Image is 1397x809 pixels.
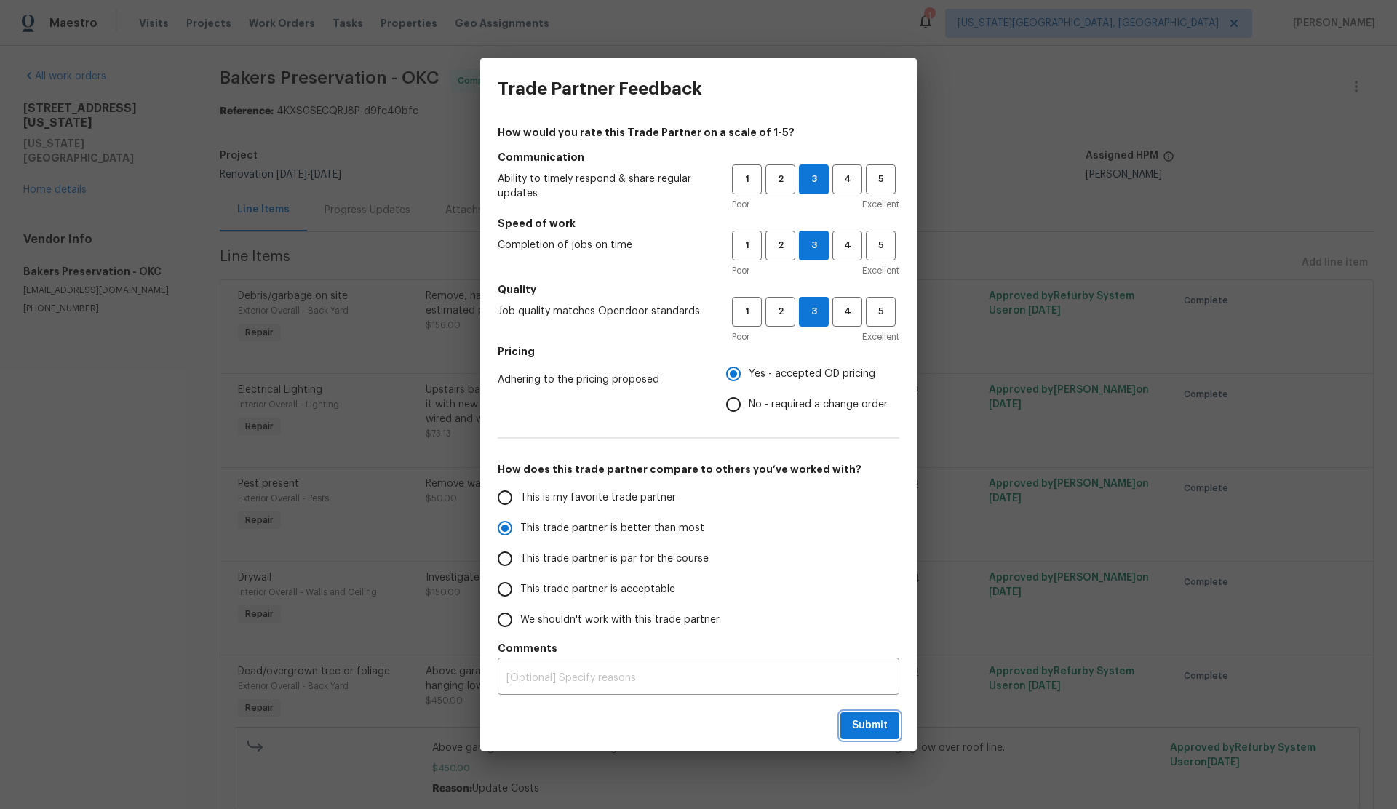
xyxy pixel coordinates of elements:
[799,297,829,327] button: 3
[498,344,899,359] h5: Pricing
[498,238,709,252] span: Completion of jobs on time
[832,231,862,260] button: 4
[498,462,899,477] h5: How does this trade partner compare to others you’ve worked with?
[520,551,709,567] span: This trade partner is par for the course
[765,297,795,327] button: 2
[800,303,828,320] span: 3
[867,171,894,188] span: 5
[732,231,762,260] button: 1
[834,237,861,254] span: 4
[498,79,702,99] h3: Trade Partner Feedback
[732,330,749,344] span: Poor
[867,303,894,320] span: 5
[800,171,828,188] span: 3
[852,717,888,735] span: Submit
[520,582,675,597] span: This trade partner is acceptable
[732,297,762,327] button: 1
[726,359,899,420] div: Pricing
[498,641,899,655] h5: Comments
[832,297,862,327] button: 4
[867,237,894,254] span: 5
[520,613,720,628] span: We shouldn't work with this trade partner
[800,237,828,254] span: 3
[832,164,862,194] button: 4
[732,263,749,278] span: Poor
[834,171,861,188] span: 4
[498,282,899,297] h5: Quality
[765,231,795,260] button: 2
[498,150,899,164] h5: Communication
[733,303,760,320] span: 1
[767,303,794,320] span: 2
[498,172,709,201] span: Ability to timely respond & share regular updates
[498,482,899,635] div: How does this trade partner compare to others you’ve worked with?
[866,164,896,194] button: 5
[834,303,861,320] span: 4
[498,304,709,319] span: Job quality matches Opendoor standards
[498,372,703,387] span: Adhering to the pricing proposed
[866,297,896,327] button: 5
[498,216,899,231] h5: Speed of work
[862,330,899,344] span: Excellent
[733,237,760,254] span: 1
[866,231,896,260] button: 5
[840,712,899,739] button: Submit
[749,397,888,413] span: No - required a change order
[732,164,762,194] button: 1
[732,197,749,212] span: Poor
[498,125,899,140] h4: How would you rate this Trade Partner on a scale of 1-5?
[733,171,760,188] span: 1
[862,197,899,212] span: Excellent
[767,237,794,254] span: 2
[799,231,829,260] button: 3
[799,164,829,194] button: 3
[765,164,795,194] button: 2
[520,490,676,506] span: This is my favorite trade partner
[749,367,875,382] span: Yes - accepted OD pricing
[862,263,899,278] span: Excellent
[767,171,794,188] span: 2
[520,521,704,536] span: This trade partner is better than most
